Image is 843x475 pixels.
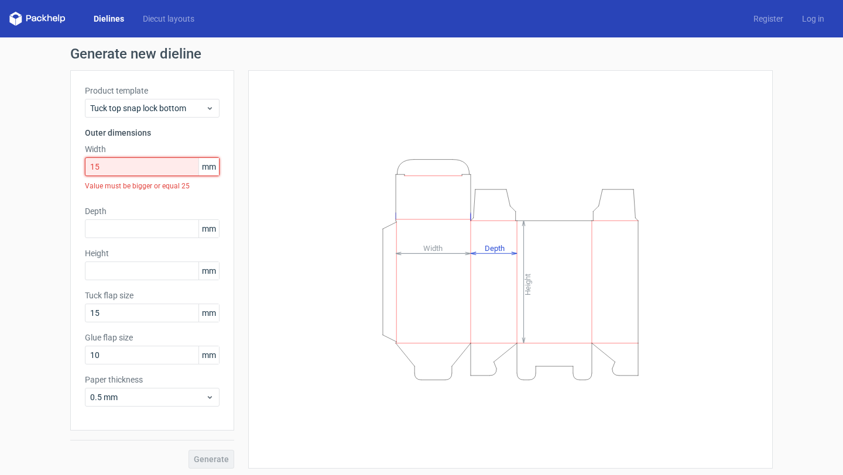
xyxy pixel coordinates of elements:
[70,47,773,61] h1: Generate new dieline
[85,143,220,155] label: Width
[133,13,204,25] a: Diecut layouts
[423,243,443,252] tspan: Width
[85,247,220,259] label: Height
[85,127,220,139] h3: Outer dimensions
[85,374,220,385] label: Paper thickness
[523,273,532,295] tspan: Height
[485,243,505,252] tspan: Depth
[85,176,220,196] div: Value must be bigger or equal 25
[198,346,219,364] span: mm
[85,290,220,301] label: Tuck flap size
[198,304,219,322] span: mm
[85,205,220,217] label: Depth
[198,262,219,280] span: mm
[84,13,133,25] a: Dielines
[198,220,219,237] span: mm
[793,13,834,25] a: Log in
[85,85,220,97] label: Product template
[198,158,219,175] span: mm
[90,391,205,403] span: 0.5 mm
[85,332,220,343] label: Glue flap size
[90,102,205,114] span: Tuck top snap lock bottom
[744,13,793,25] a: Register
